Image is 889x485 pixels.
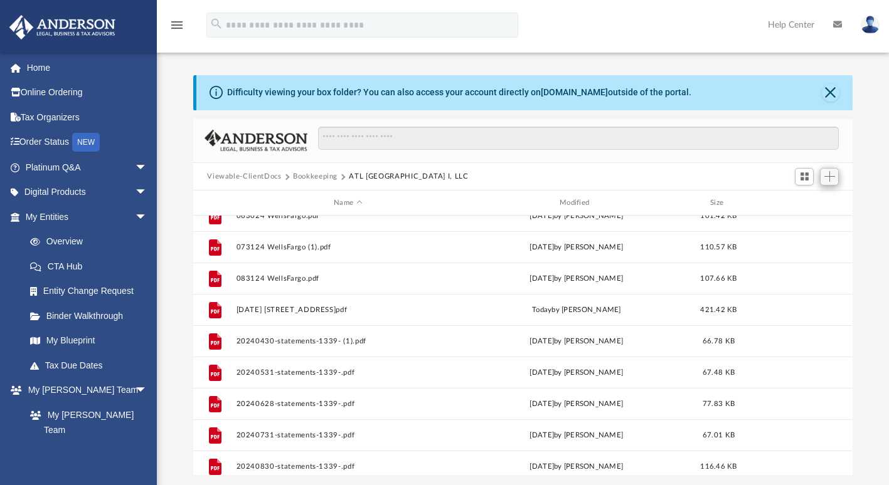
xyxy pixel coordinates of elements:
[465,399,688,410] div: [DATE] by [PERSON_NAME]
[701,306,737,313] span: 421.42 KB
[822,84,839,102] button: Close
[207,171,281,182] button: Viewable-ClientDocs
[820,168,839,185] button: Add
[701,275,737,282] span: 107.66 KB
[293,171,338,182] button: Bookkeeping
[236,197,459,209] div: Name
[18,402,154,442] a: My [PERSON_NAME] Team
[237,400,460,408] button: 20240628-statements-1339-.pdf
[701,212,737,219] span: 101.42 KB
[237,274,460,283] button: 083124 WellsFargo.pdf
[465,430,688,441] div: [DATE] by [PERSON_NAME]
[210,17,223,31] i: search
[795,168,814,185] button: Switch to Grid View
[237,306,460,314] button: [DATE] [STREET_ADDRESS]pdf
[18,442,160,467] a: Anderson System
[135,204,160,230] span: arrow_drop_down
[135,378,160,404] span: arrow_drop_down
[135,180,160,206] span: arrow_drop_down
[750,197,838,209] div: id
[703,400,735,407] span: 77.83 KB
[18,303,166,328] a: Binder Walkthrough
[193,216,852,476] div: grid
[169,18,184,33] i: menu
[237,212,460,220] button: 063024 WellsFargo.pdf
[703,338,735,345] span: 66.78 KB
[9,180,166,205] a: Digital Productsarrow_drop_down
[694,197,744,209] div: Size
[9,204,166,229] a: My Entitiesarrow_drop_down
[237,337,460,345] button: 20240430-statements-1339- (1).pdf
[532,306,551,313] span: today
[465,197,688,209] div: Modified
[349,171,468,182] button: ATL [GEOGRAPHIC_DATA] I, LLC
[135,155,160,180] span: arrow_drop_down
[541,87,608,97] a: [DOMAIN_NAME]
[465,273,688,284] div: [DATE] by [PERSON_NAME]
[237,368,460,377] button: 20240531-statements-1339-.pdf
[9,55,166,80] a: Home
[9,155,166,180] a: Platinum Q&Aarrow_drop_down
[465,211,688,222] div: [DATE] by [PERSON_NAME]
[18,229,166,254] a: Overview
[9,378,160,403] a: My [PERSON_NAME] Teamarrow_drop_down
[18,328,160,353] a: My Blueprint
[701,244,737,251] span: 110.57 KB
[318,127,839,150] input: Search files and folders
[237,431,460,439] button: 20240731-statements-1339-.pdf
[18,254,166,279] a: CTA Hub
[465,242,688,253] div: [DATE] by [PERSON_NAME]
[9,105,166,130] a: Tax Organizers
[465,367,688,378] div: [DATE] by [PERSON_NAME]
[237,243,460,251] button: 073124 WellsFargo (1).pdf
[701,463,737,470] span: 116.46 KB
[18,353,166,378] a: Tax Due Dates
[9,80,166,105] a: Online Ordering
[18,279,166,304] a: Entity Change Request
[465,336,688,347] div: [DATE] by [PERSON_NAME]
[703,369,735,376] span: 67.48 KB
[237,462,460,471] button: 20240830-statements-1339-.pdf
[861,16,880,34] img: User Pic
[199,197,230,209] div: id
[169,24,184,33] a: menu
[703,432,735,439] span: 67.01 KB
[9,130,166,155] a: Order StatusNEW
[465,305,688,316] div: by [PERSON_NAME]
[227,86,691,99] div: Difficulty viewing your box folder? You can also access your account directly on outside of the p...
[465,461,688,472] div: [DATE] by [PERSON_NAME]
[72,133,100,152] div: NEW
[6,15,119,39] img: Anderson Advisors Platinum Portal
